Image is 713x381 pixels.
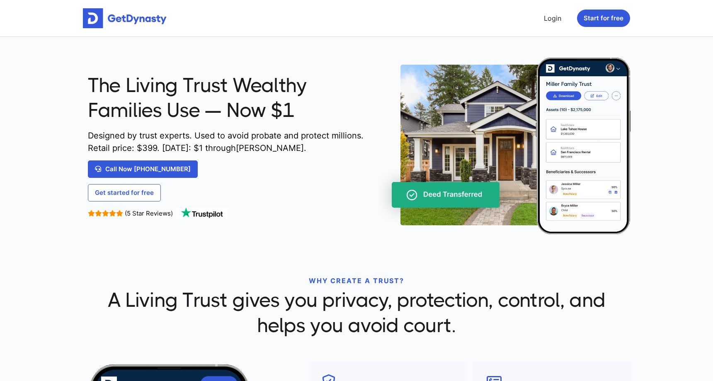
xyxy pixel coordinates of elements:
[88,160,198,178] a: Call Now [PHONE_NUMBER]
[541,10,565,27] a: Login
[88,288,625,338] span: A Living Trust gives you privacy, protection, control, and helps you avoid court.
[88,73,367,123] span: The Living Trust Wealthy Families Use — Now $1
[125,209,173,217] span: (5 Star Reviews)
[373,58,631,234] img: trust-on-cellphone
[88,276,625,286] p: WHY CREATE A TRUST?
[577,10,630,27] button: Start for free
[88,184,161,201] a: Get started for free
[175,208,229,219] img: TrustPilot Logo
[83,8,167,28] img: Get started for free with Dynasty Trust Company
[88,129,367,154] span: Designed by trust experts. Used to avoid probate and protect millions. Retail price: $ 399 . [DAT...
